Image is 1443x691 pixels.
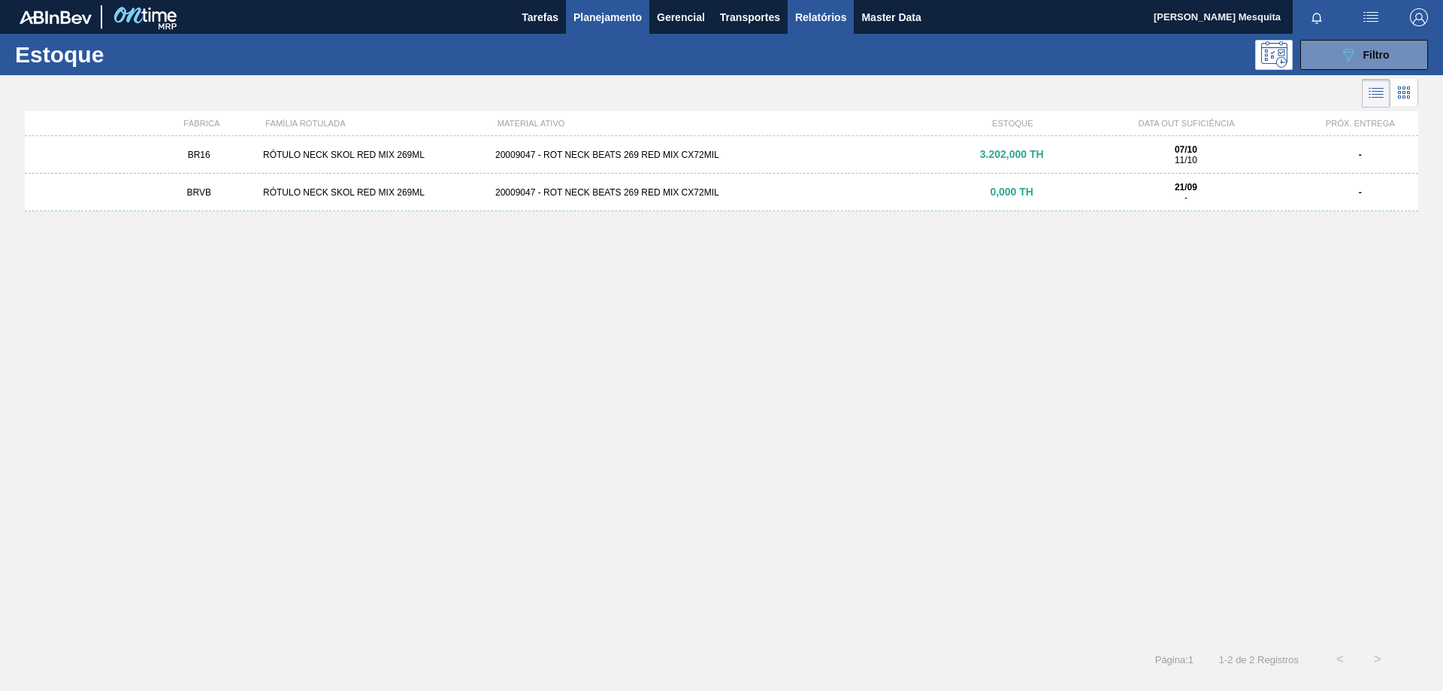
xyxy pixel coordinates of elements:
[795,8,846,26] span: Relatórios
[492,119,955,128] div: MATERIAL ATIVO
[1359,187,1362,198] strong: -
[1175,155,1197,165] span: 11/10
[20,11,92,24] img: TNhmsLtSVTkK8tSr43FrP2fwEKptu5GPRR3wAAAABJRU5ErkJggg==
[1216,654,1299,665] span: 1 - 2 de 2 Registros
[980,148,1044,160] span: 3.202,000 TH
[861,8,921,26] span: Master Data
[1184,192,1187,203] span: -
[1300,40,1428,70] button: Filtro
[259,119,491,128] div: FAMÍLIA ROTULADA
[186,187,210,198] span: BRVB
[954,119,1070,128] div: ESTOQUE
[1321,641,1359,678] button: <
[1175,144,1197,155] strong: 07/10
[1070,119,1302,128] div: DATA OUT SUFICIÊNCIA
[720,8,780,26] span: Transportes
[489,150,954,160] div: 20009047 - ROT NECK BEATS 269 RED MIX CX72MIL
[1293,7,1341,28] button: Notificações
[657,8,705,26] span: Gerencial
[188,150,210,160] span: BR16
[1362,79,1390,108] div: Visão em Lista
[144,119,259,128] div: FÁBRICA
[489,187,954,198] div: 20009047 - ROT NECK BEATS 269 RED MIX CX72MIL
[1390,79,1418,108] div: Visão em Cards
[1302,119,1418,128] div: PRÓX. ENTREGA
[1363,49,1390,61] span: Filtro
[573,8,642,26] span: Planejamento
[1359,641,1396,678] button: >
[1255,40,1293,70] div: Pogramando: nenhum usuário selecionado
[522,8,558,26] span: Tarefas
[1359,150,1362,160] strong: -
[1410,8,1428,26] img: Logout
[15,46,240,63] h1: Estoque
[990,186,1033,198] span: 0,000 TH
[257,150,489,160] div: RÓTULO NECK SKOL RED MIX 269ML
[1175,182,1197,192] strong: 21/09
[257,187,489,198] div: RÓTULO NECK SKOL RED MIX 269ML
[1362,8,1380,26] img: userActions
[1155,654,1193,665] span: Página : 1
